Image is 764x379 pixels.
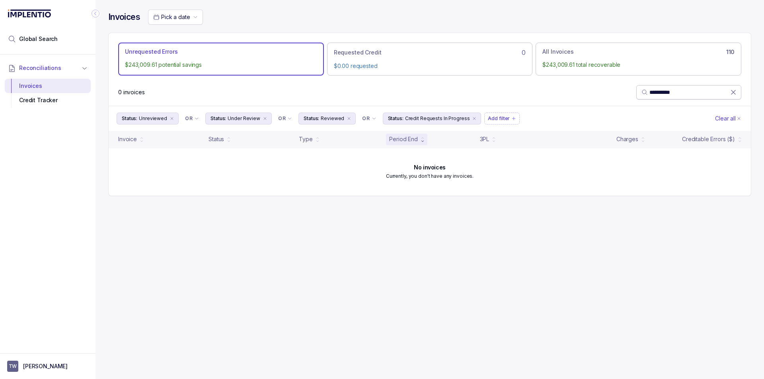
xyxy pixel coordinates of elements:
div: Collapse Icon [91,9,100,18]
ul: Filter Group [117,113,713,124]
p: Currently, you don't have any invoices. [386,172,474,180]
p: Status: [122,115,137,122]
div: Credit Tracker [11,93,84,107]
ul: Action Tab Group [118,43,741,75]
p: $243,009.61 total recoverable [542,61,735,69]
button: Filter Chip Unreviewed [117,113,179,124]
button: Filter Chip Credit Requests In Progress [383,113,481,124]
span: User initials [7,361,18,372]
p: Credit Requests In Progress [405,115,470,122]
li: Filter Chip Connector undefined [185,115,199,122]
div: Charges [616,135,638,143]
p: Under Review [228,115,260,122]
div: Type [299,135,312,143]
button: Filter Chip Connector undefined [275,113,295,124]
p: $0.00 requested [334,62,526,70]
p: OR [185,115,193,122]
button: Date Range Picker [148,10,203,25]
button: Filter Chip Reviewed [298,113,356,124]
p: Unreviewed [139,115,167,122]
li: Filter Chip Connector undefined [362,115,376,122]
div: remove content [169,115,175,122]
p: [PERSON_NAME] [23,362,68,370]
button: Filter Chip Under Review [205,113,272,124]
button: Filter Chip Add filter [484,113,520,124]
h6: 110 [726,49,735,55]
p: Clear all [715,115,736,122]
h6: No invoices [414,164,445,171]
li: Filter Chip Connector undefined [278,115,292,122]
div: Creditable Errors ($) [682,135,735,143]
button: Reconciliations [5,59,91,77]
p: Reviewed [321,115,344,122]
span: Reconciliations [19,64,61,72]
div: Reconciliations [5,77,91,109]
search: Date Range Picker [153,13,190,21]
div: Remaining page entries [118,88,145,96]
button: Filter Chip Connector undefined [182,113,202,124]
p: OR [362,115,370,122]
div: remove content [471,115,477,122]
p: Requested Credit [334,49,382,56]
div: Invoices [11,79,84,93]
div: Invoice [118,135,137,143]
button: Clear Filters [713,113,743,124]
button: Filter Chip Connector undefined [359,113,379,124]
span: Global Search [19,35,58,43]
h4: Invoices [108,12,140,23]
p: OR [278,115,286,122]
p: Status: [388,115,403,122]
div: Period End [389,135,418,143]
p: All Invoices [542,48,573,56]
span: Pick a date [161,14,190,20]
p: $243,009.61 potential savings [125,61,317,69]
div: remove content [262,115,268,122]
p: Unrequested Errors [125,48,177,56]
p: Status: [210,115,226,122]
div: remove content [346,115,352,122]
p: Status: [304,115,319,122]
button: User initials[PERSON_NAME] [7,361,88,372]
div: 3PL [480,135,489,143]
p: 0 invoices [118,88,145,96]
div: 0 [334,48,526,57]
div: Status [209,135,224,143]
p: Add filter [488,115,510,122]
